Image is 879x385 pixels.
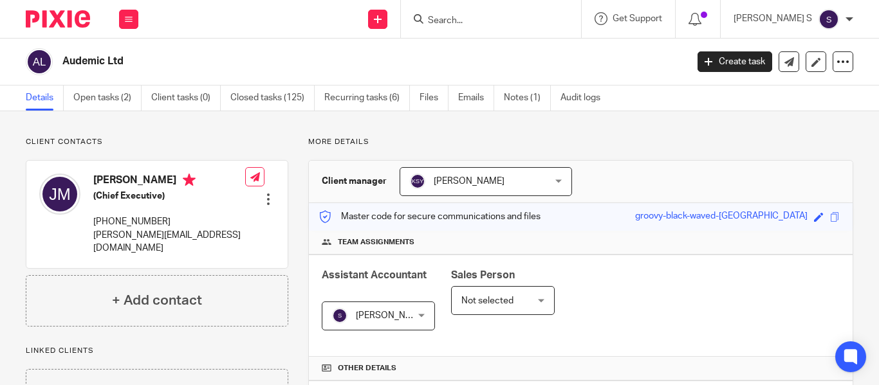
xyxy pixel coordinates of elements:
[560,85,610,111] a: Audit logs
[26,10,90,28] img: Pixie
[410,174,425,189] img: svg%3E
[458,85,494,111] a: Emails
[230,85,315,111] a: Closed tasks (125)
[319,210,541,223] p: Master code for secure communications and files
[183,174,196,186] i: Primary
[151,85,221,111] a: Client tasks (0)
[338,237,414,247] span: Team assignments
[26,346,288,356] p: Linked clients
[613,14,662,23] span: Get Support
[26,85,64,111] a: Details
[434,177,504,186] span: [PERSON_NAME]
[93,190,245,202] h5: (Chief Executive)
[322,175,387,188] h3: Client manager
[73,85,142,111] a: Open tasks (2)
[356,311,434,320] span: [PERSON_NAME] S
[26,48,53,75] img: svg%3E
[308,137,853,147] p: More details
[461,296,514,305] span: Not selected
[427,15,542,27] input: Search
[451,270,515,280] span: Sales Person
[635,210,808,224] div: groovy-black-waved-[GEOGRAPHIC_DATA]
[324,85,410,111] a: Recurring tasks (6)
[338,363,396,373] span: Other details
[62,55,555,68] h2: Audemic Ltd
[93,229,245,255] p: [PERSON_NAME][EMAIL_ADDRESS][DOMAIN_NAME]
[734,12,812,25] p: [PERSON_NAME] S
[819,9,839,30] img: svg%3E
[39,174,80,215] img: svg%3E
[420,85,449,111] a: Files
[93,215,245,228] p: [PHONE_NUMBER]
[322,270,427,280] span: Assistant Accountant
[112,291,202,310] h4: + Add contact
[332,308,347,323] img: svg%3E
[504,85,551,111] a: Notes (1)
[698,51,772,72] a: Create task
[93,174,245,190] h4: [PERSON_NAME]
[26,137,288,147] p: Client contacts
